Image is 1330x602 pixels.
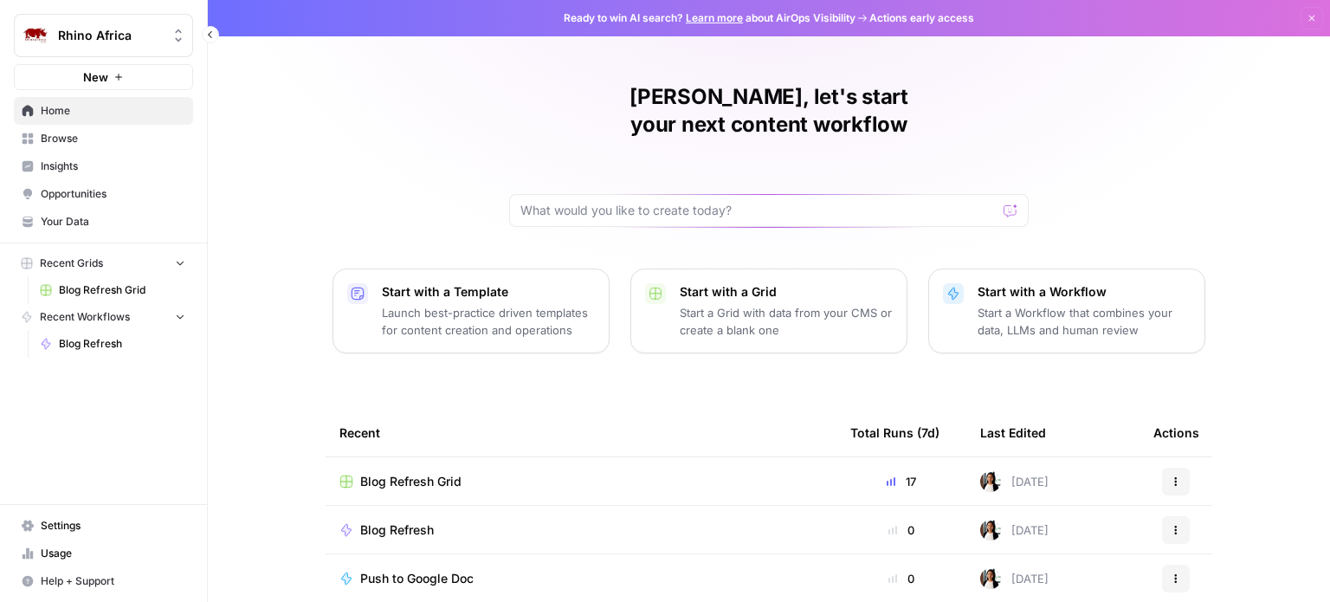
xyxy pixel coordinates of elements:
div: 0 [850,521,952,539]
span: Browse [41,131,185,146]
span: Recent Grids [40,256,103,271]
a: Your Data [14,208,193,236]
div: [DATE] [980,568,1049,589]
div: Total Runs (7d) [850,409,939,456]
a: Settings [14,512,193,540]
span: Blog Refresh [360,521,434,539]
div: Last Edited [980,409,1046,456]
span: Blog Refresh Grid [59,282,185,298]
p: Start a Workflow that combines your data, LLMs and human review [978,304,1191,339]
div: Recent [339,409,823,456]
a: Opportunities [14,180,193,208]
span: Your Data [41,214,185,230]
p: Start with a Workflow [978,283,1191,301]
button: Start with a GridStart a Grid with data from your CMS or create a blank one [630,269,907,353]
p: Start with a Template [382,283,595,301]
button: Recent Grids [14,250,193,276]
h1: [PERSON_NAME], let's start your next content workflow [509,83,1029,139]
a: Blog Refresh Grid [339,473,823,490]
a: Blog Refresh Grid [32,276,193,304]
div: [DATE] [980,520,1049,541]
div: [DATE] [980,471,1049,492]
span: Insights [41,159,185,174]
button: Workspace: Rhino Africa [14,14,193,57]
span: Rhino Africa [58,27,163,44]
button: Start with a WorkflowStart a Workflow that combines your data, LLMs and human review [928,269,1205,353]
input: What would you like to create today? [520,202,997,219]
span: Recent Workflows [40,309,130,325]
span: Help + Support [41,573,185,589]
button: Recent Workflows [14,304,193,330]
span: Opportunities [41,186,185,202]
a: Learn more [686,11,743,24]
button: New [14,64,193,90]
button: Help + Support [14,567,193,595]
img: xqjo96fmx1yk2e67jao8cdkou4un [980,471,1001,492]
span: Blog Refresh [59,336,185,352]
a: Blog Refresh [32,330,193,358]
a: Blog Refresh [339,521,823,539]
a: Home [14,97,193,125]
p: Start a Grid with data from your CMS or create a blank one [680,304,893,339]
p: Start with a Grid [680,283,893,301]
span: Home [41,103,185,119]
span: New [83,68,108,86]
img: xqjo96fmx1yk2e67jao8cdkou4un [980,568,1001,589]
span: Push to Google Doc [360,570,474,587]
div: Actions [1153,409,1199,456]
button: Start with a TemplateLaunch best-practice driven templates for content creation and operations [332,269,610,353]
span: Blog Refresh Grid [360,473,462,490]
span: Settings [41,518,185,534]
a: Push to Google Doc [339,570,823,587]
p: Launch best-practice driven templates for content creation and operations [382,304,595,339]
span: Usage [41,546,185,561]
img: Rhino Africa Logo [20,20,51,51]
span: Ready to win AI search? about AirOps Visibility [564,10,855,26]
div: 17 [850,473,952,490]
img: xqjo96fmx1yk2e67jao8cdkou4un [980,520,1001,541]
a: Insights [14,152,193,180]
span: Actions early access [869,10,974,26]
a: Usage [14,540,193,567]
a: Browse [14,125,193,152]
div: 0 [850,570,952,587]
